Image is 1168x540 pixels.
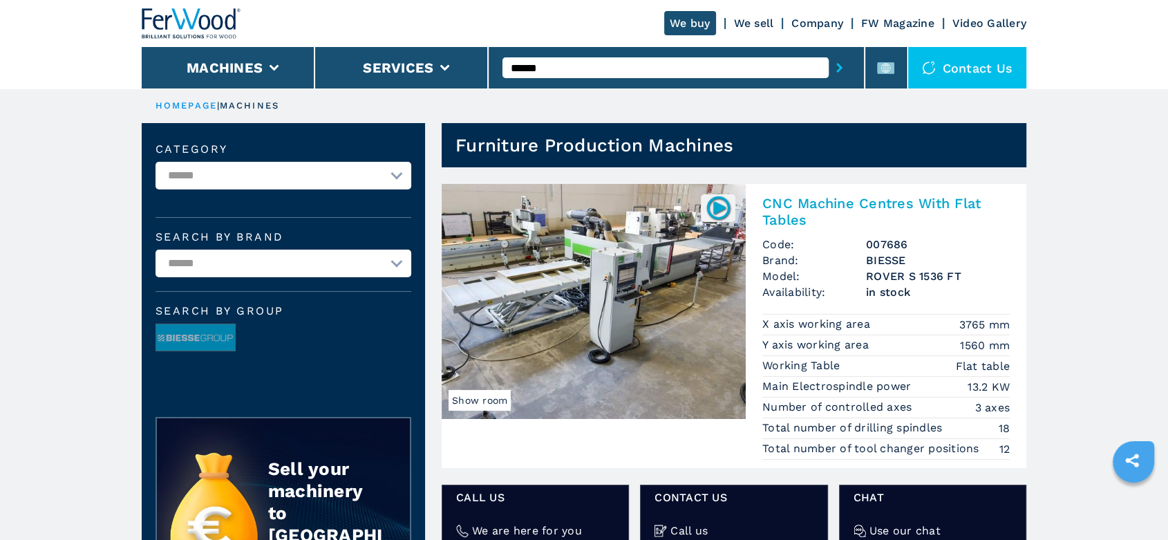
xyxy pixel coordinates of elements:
[854,490,1012,505] span: Chat
[952,17,1026,30] a: Video Gallery
[960,337,1010,353] em: 1560 mm
[187,59,263,76] button: Machines
[762,441,983,456] p: Total number of tool changer positions
[762,284,866,300] span: Availability:
[959,317,1010,333] em: 3765 mm
[449,390,511,411] span: Show room
[762,252,866,268] span: Brand:
[363,59,433,76] button: Services
[975,400,1010,416] em: 3 axes
[762,236,866,252] span: Code:
[220,100,279,112] p: machines
[999,420,1010,436] em: 18
[156,324,235,352] img: image
[829,52,850,84] button: submit-button
[734,17,774,30] a: We sell
[156,306,411,317] span: Search by group
[866,284,1010,300] span: in stock
[1115,443,1149,478] a: sharethis
[670,523,708,539] h4: Call us
[664,11,716,35] a: We buy
[217,100,220,111] span: |
[442,184,1026,468] a: CNC Machine Centres With Flat Tables BIESSE ROVER S 1536 FTShow room007686CNC Machine Centres Wit...
[762,195,1010,228] h2: CNC Machine Centres With Flat Tables
[654,490,813,505] span: CONTACT US
[456,525,469,537] img: We are here for you
[866,252,1010,268] h3: BIESSE
[156,100,217,111] a: HOMEPAGE
[869,523,941,539] h4: Use our chat
[908,47,1027,89] div: Contact us
[922,61,936,75] img: Contact us
[861,17,934,30] a: FW Magazine
[999,441,1010,457] em: 12
[762,317,874,332] p: X axis working area
[956,358,1010,374] em: Flat table
[1109,478,1158,530] iframe: Chat
[762,379,915,394] p: Main Electrospindle power
[156,232,411,243] label: Search by brand
[854,525,866,537] img: Use our chat
[654,525,667,537] img: Call us
[791,17,843,30] a: Company
[762,358,844,373] p: Working Table
[866,268,1010,284] h3: ROVER S 1536 FT
[866,236,1010,252] h3: 007686
[455,134,733,156] h1: Furniture Production Machines
[156,144,411,155] label: Category
[456,490,614,505] span: Call us
[762,337,872,353] p: Y axis working area
[762,268,866,284] span: Model:
[762,420,946,436] p: Total number of drilling spindles
[442,184,746,419] img: CNC Machine Centres With Flat Tables BIESSE ROVER S 1536 FT
[968,379,1010,395] em: 13.2 KW
[705,194,732,221] img: 007686
[472,523,582,539] h4: We are here for you
[142,8,241,39] img: Ferwood
[762,400,916,415] p: Number of controlled axes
